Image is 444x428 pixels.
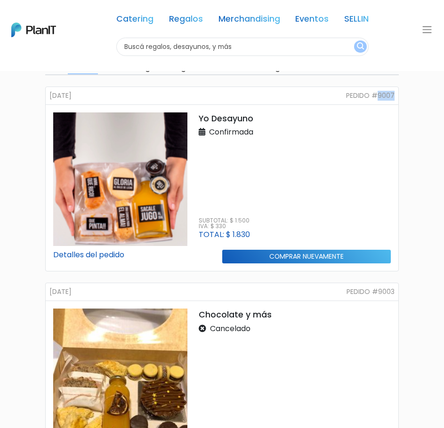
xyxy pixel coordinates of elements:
img: PlanIt Logo [11,23,56,37]
p: Total: $ 1.830 [199,231,250,238]
div: ¿Necesitás ayuda? [48,9,136,27]
a: SELLIN [344,15,369,26]
p: Yo Desayuno [199,112,391,125]
p: Cancelado [199,323,250,334]
small: Pedido #9003 [347,287,395,297]
input: Comprar nuevamente [222,250,391,263]
img: search_button-432b6d5273f82d61273b3651a40e1bd1b912527efae98b1b7a1b2c0702e16a8d.svg [357,42,364,51]
a: Catering [116,15,153,26]
a: Detalles del pedido [53,249,124,260]
p: Subtotal: $ 1.500 [199,218,250,223]
p: Confirmada [199,127,253,138]
a: Merchandising [218,15,280,26]
input: Buscá regalos, desayunos, y más [116,38,369,56]
small: Pedido #9007 [346,91,395,101]
small: [DATE] [49,91,72,101]
a: Eventos [295,15,329,26]
p: Chocolate y más [199,309,391,321]
small: [DATE] [49,287,72,297]
p: IVA: $ 330 [199,223,250,229]
img: thumb_2000___2000-Photoroom__54_.png [53,112,187,246]
a: Regalos [169,15,203,26]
